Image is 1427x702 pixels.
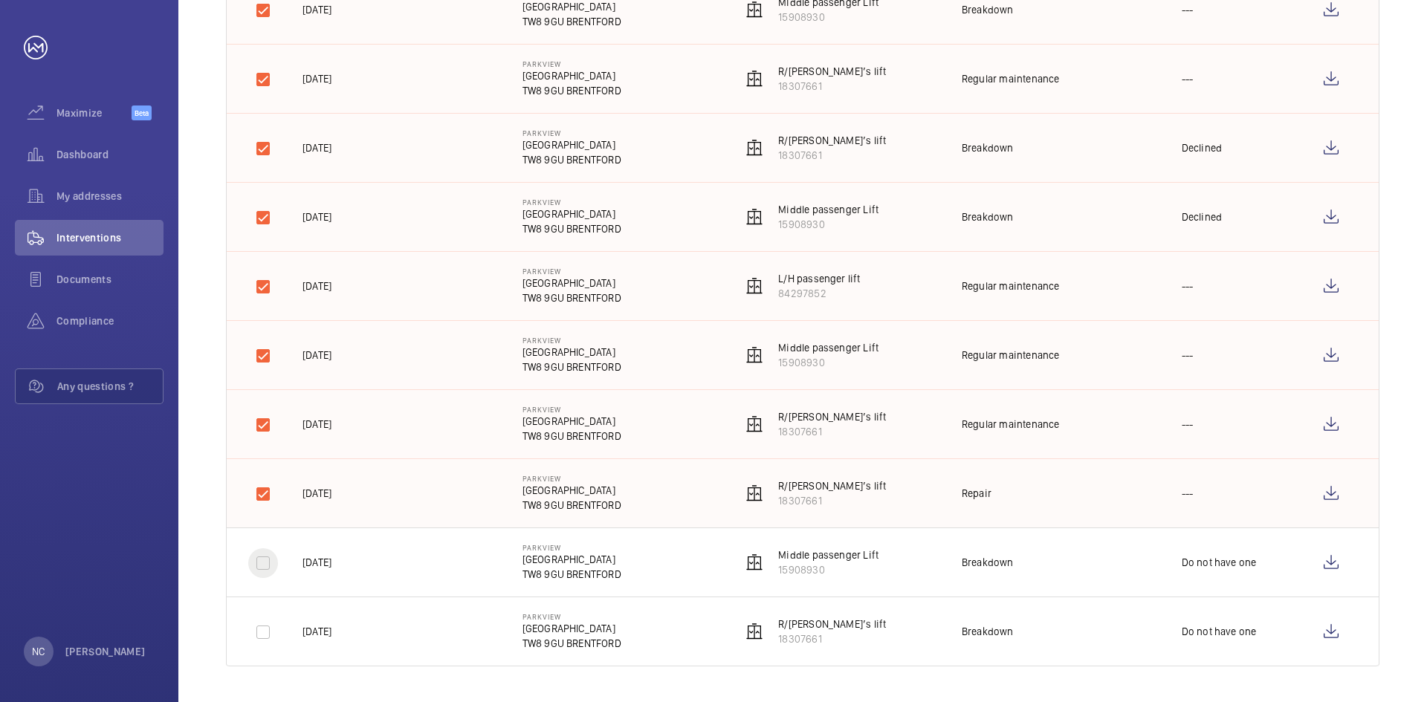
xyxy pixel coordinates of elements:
[302,71,331,86] p: [DATE]
[522,221,621,236] p: TW8 9GU BRENTFORD
[65,644,146,659] p: [PERSON_NAME]
[32,644,45,659] p: NC
[962,486,991,501] div: Repair
[778,409,886,424] p: R/[PERSON_NAME]’s lift
[522,345,621,360] p: [GEOGRAPHIC_DATA]
[745,484,763,502] img: elevator.svg
[302,417,331,432] p: [DATE]
[962,209,1014,224] div: Breakdown
[778,631,886,646] p: 18307661
[522,198,621,207] p: Parkview
[522,612,621,621] p: Parkview
[522,129,621,137] p: Parkview
[962,624,1014,639] div: Breakdown
[745,1,763,19] img: elevator.svg
[522,137,621,152] p: [GEOGRAPHIC_DATA]
[778,493,886,508] p: 18307661
[522,636,621,651] p: TW8 9GU BRENTFORD
[522,360,621,374] p: TW8 9GU BRENTFORD
[56,147,164,162] span: Dashboard
[778,478,886,493] p: R/[PERSON_NAME]’s lift
[778,133,886,148] p: R/[PERSON_NAME]’s lift
[778,286,860,301] p: 84297852
[1182,417,1194,432] p: ---
[302,140,331,155] p: [DATE]
[778,148,886,163] p: 18307661
[1182,348,1194,363] p: ---
[56,272,164,287] span: Documents
[962,555,1014,570] div: Breakdown
[522,290,621,305] p: TW8 9GU BRENTFORD
[962,279,1059,293] div: Regular maintenance
[745,623,763,640] img: elevator.svg
[522,405,621,414] p: Parkview
[522,83,621,98] p: TW8 9GU BRENTFORD
[522,552,621,567] p: [GEOGRAPHIC_DATA]
[302,2,331,17] p: [DATE]
[1182,486,1194,501] p: ---
[778,617,886,631] p: R/[PERSON_NAME]’s lift
[522,267,621,276] p: Parkview
[778,271,860,286] p: L/H passenger lift
[56,189,164,204] span: My addresses
[57,379,163,394] span: Any questions ?
[778,217,878,232] p: 15908930
[745,208,763,226] img: elevator.svg
[745,415,763,433] img: elevator.svg
[56,313,164,328] span: Compliance
[56,105,132,120] span: Maximize
[56,230,164,245] span: Interventions
[745,277,763,295] img: elevator.svg
[522,543,621,552] p: Parkview
[745,70,763,88] img: elevator.svg
[522,498,621,513] p: TW8 9GU BRENTFORD
[522,276,621,290] p: [GEOGRAPHIC_DATA]
[522,59,621,68] p: Parkview
[778,10,878,25] p: 15908930
[1182,555,1257,570] p: Do not have one
[778,562,878,577] p: 15908930
[522,336,621,345] p: Parkview
[1182,140,1222,155] p: Declined
[962,2,1014,17] div: Breakdown
[778,424,886,439] p: 18307661
[778,340,878,355] p: Middle passenger Lift
[522,483,621,498] p: [GEOGRAPHIC_DATA]
[962,348,1059,363] div: Regular maintenance
[745,553,763,571] img: elevator.svg
[1182,624,1257,639] p: Do not have one
[132,105,152,120] span: Beta
[1182,279,1194,293] p: ---
[745,346,763,364] img: elevator.svg
[1182,71,1194,86] p: ---
[302,486,331,501] p: [DATE]
[522,152,621,167] p: TW8 9GU BRENTFORD
[302,279,331,293] p: [DATE]
[1182,209,1222,224] p: Declined
[302,348,331,363] p: [DATE]
[962,417,1059,432] div: Regular maintenance
[522,621,621,636] p: [GEOGRAPHIC_DATA]
[778,355,878,370] p: 15908930
[522,474,621,483] p: Parkview
[778,547,878,562] p: Middle passenger Lift
[962,140,1014,155] div: Breakdown
[778,64,886,79] p: R/[PERSON_NAME]’s lift
[778,202,878,217] p: Middle passenger Lift
[522,414,621,429] p: [GEOGRAPHIC_DATA]
[962,71,1059,86] div: Regular maintenance
[1182,2,1194,17] p: ---
[745,139,763,157] img: elevator.svg
[522,14,621,29] p: TW8 9GU BRENTFORD
[302,624,331,639] p: [DATE]
[302,209,331,224] p: [DATE]
[522,207,621,221] p: [GEOGRAPHIC_DATA]
[522,429,621,443] p: TW8 9GU BRENTFORD
[522,567,621,582] p: TW8 9GU BRENTFORD
[302,555,331,570] p: [DATE]
[778,79,886,94] p: 18307661
[522,68,621,83] p: [GEOGRAPHIC_DATA]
